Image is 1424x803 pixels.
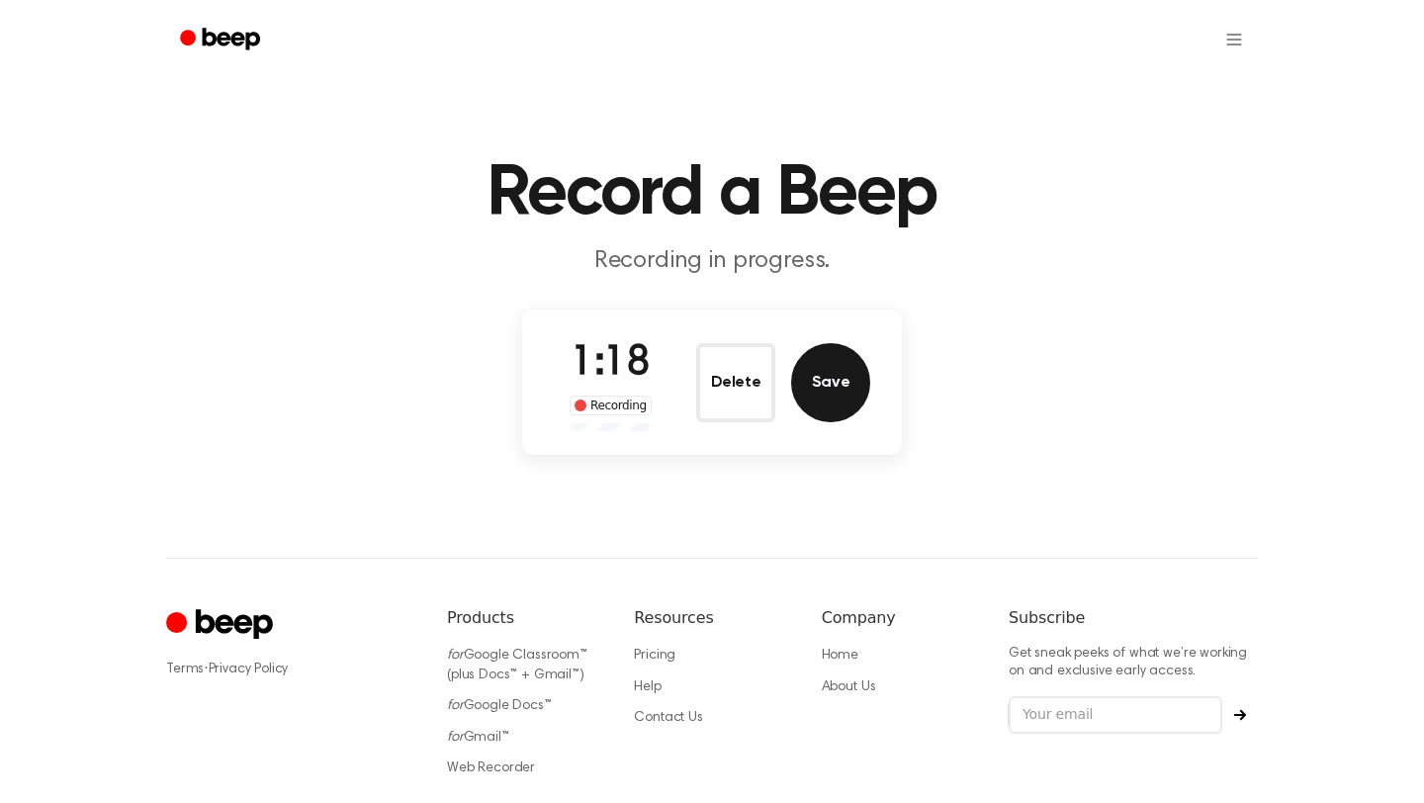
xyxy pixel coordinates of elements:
h6: Subscribe [1009,606,1258,630]
a: Contact Us [634,711,702,725]
p: Recording in progress. [332,245,1092,278]
span: 1:18 [571,343,650,385]
h6: Products [447,606,602,630]
i: for [447,699,464,713]
h6: Company [822,606,977,630]
a: forGoogle Classroom™ (plus Docs™ + Gmail™) [447,649,587,682]
a: Home [822,649,858,663]
a: Cruip [166,606,278,645]
h6: Resources [634,606,789,630]
a: Pricing [634,649,675,663]
div: Recording [570,396,652,415]
button: Open menu [1210,16,1258,63]
button: Subscribe [1222,709,1258,721]
a: Privacy Policy [209,663,289,676]
p: Get sneak peeks of what we’re working on and exclusive early access. [1009,646,1258,680]
input: Your email [1009,696,1222,734]
a: Terms [166,663,204,676]
i: for [447,731,464,745]
button: Delete Audio Record [696,343,775,422]
h1: Record a Beep [206,158,1218,229]
i: for [447,649,464,663]
a: Web Recorder [447,761,535,775]
a: forGmail™ [447,731,509,745]
a: forGoogle Docs™ [447,699,552,713]
div: · [166,660,415,679]
button: Save Audio Record [791,343,870,422]
a: Beep [166,21,278,59]
a: Help [634,680,661,694]
a: About Us [822,680,876,694]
